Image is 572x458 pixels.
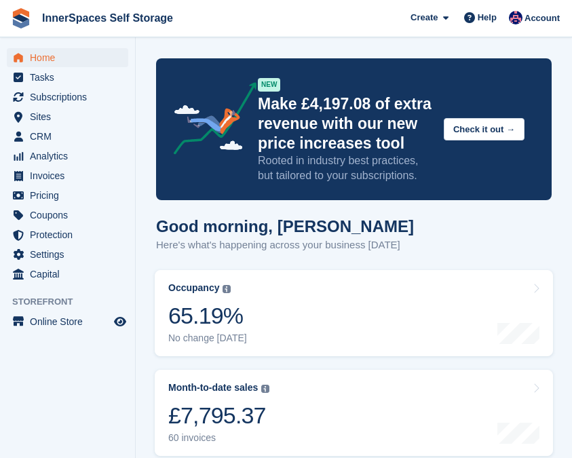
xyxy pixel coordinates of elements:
[7,127,128,146] a: menu
[30,48,111,67] span: Home
[7,312,128,331] a: menu
[258,153,433,183] p: Rooted in industry best practices, but tailored to your subscriptions.
[156,237,414,253] p: Here's what's happening across your business [DATE]
[411,11,438,24] span: Create
[30,265,111,284] span: Capital
[7,68,128,87] a: menu
[261,385,269,393] img: icon-info-grey-7440780725fd019a000dd9b08b2336e03edf1995a4989e88bcd33f0948082b44.svg
[168,402,269,430] div: £7,795.37
[444,118,525,140] button: Check it out →
[7,225,128,244] a: menu
[7,88,128,107] a: menu
[7,186,128,205] a: menu
[30,206,111,225] span: Coupons
[30,245,111,264] span: Settings
[30,68,111,87] span: Tasks
[258,94,433,153] p: Make £4,197.08 of extra revenue with our new price increases tool
[11,8,31,28] img: stora-icon-8386f47178a22dfd0bd8f6a31ec36ba5ce8667c1dd55bd0f319d3a0aa187defe.svg
[155,270,553,356] a: Occupancy 65.19% No change [DATE]
[112,313,128,330] a: Preview store
[168,332,247,344] div: No change [DATE]
[7,245,128,264] a: menu
[30,225,111,244] span: Protection
[478,11,497,24] span: Help
[168,382,258,394] div: Month-to-date sales
[30,107,111,126] span: Sites
[30,88,111,107] span: Subscriptions
[258,78,280,92] div: NEW
[7,48,128,67] a: menu
[30,166,111,185] span: Invoices
[525,12,560,25] span: Account
[223,285,231,293] img: icon-info-grey-7440780725fd019a000dd9b08b2336e03edf1995a4989e88bcd33f0948082b44.svg
[168,432,269,444] div: 60 invoices
[509,11,522,24] img: Dominic Hampson
[156,217,414,235] h1: Good morning, [PERSON_NAME]
[7,107,128,126] a: menu
[30,127,111,146] span: CRM
[7,147,128,166] a: menu
[30,147,111,166] span: Analytics
[7,206,128,225] a: menu
[37,7,178,29] a: InnerSpaces Self Storage
[162,82,257,159] img: price-adjustments-announcement-icon-8257ccfd72463d97f412b2fc003d46551f7dbcb40ab6d574587a9cd5c0d94...
[30,186,111,205] span: Pricing
[155,370,553,456] a: Month-to-date sales £7,795.37 60 invoices
[168,282,219,294] div: Occupancy
[168,302,247,330] div: 65.19%
[7,166,128,185] a: menu
[7,265,128,284] a: menu
[12,295,135,309] span: Storefront
[30,312,111,331] span: Online Store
